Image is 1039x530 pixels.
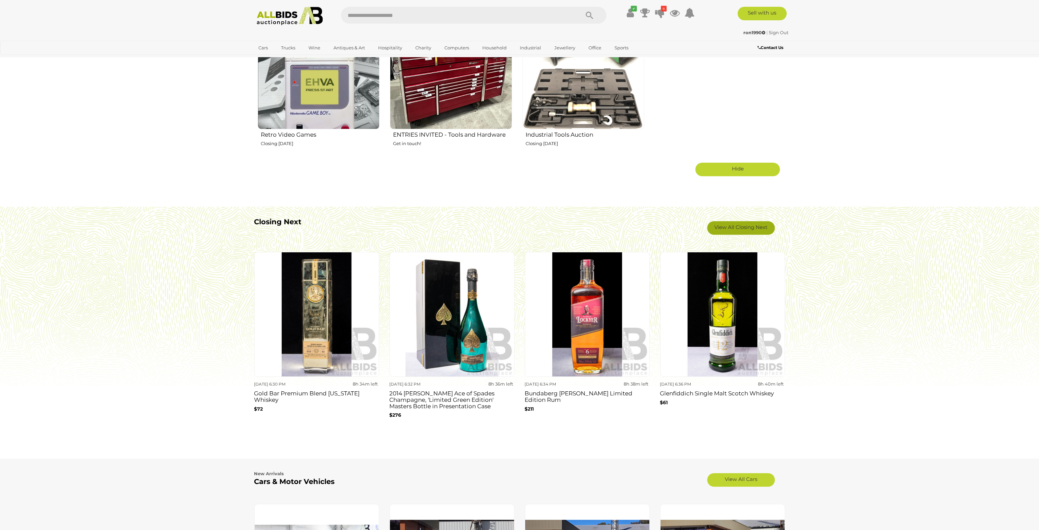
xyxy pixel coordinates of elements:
img: 2014 Armand De Brignac Ace of Spades Champagne, 'Limited Green Edition' Masters Bottle in Present... [390,252,514,377]
img: Allbids.com.au [253,7,326,25]
a: Industrial [515,42,546,53]
img: Gold Bar Premium Blend California Whiskey [254,252,379,377]
a: Charity [411,42,436,53]
a: Contact Us [758,44,785,51]
img: ENTRIES INVITED - Tools and Hardware [390,7,512,129]
a: Sign Out [769,30,788,35]
div: [DATE] 6:30 PM [254,381,314,388]
a: ✔ [625,7,635,19]
h3: Bundaberg [PERSON_NAME] Limited Edition Rum [525,389,650,403]
div: [DATE] 6:36 PM [660,381,720,388]
a: [DATE] 6:34 PM 8h 38m left Bundaberg [PERSON_NAME] Limited Edition Rum $211 [525,252,650,427]
a: View All Cars [707,473,775,487]
a: Household [478,42,511,53]
span: | [766,30,768,35]
b: $211 [525,406,534,412]
a: ENTRIES INVITED - Tools and Hardware Get in touch! [390,7,512,158]
a: View All Closing Next [707,221,775,235]
b: $72 [254,406,263,412]
img: Glenfiddich Single Malt Scotch Whiskey [660,252,785,377]
a: [DATE] 6:36 PM 8h 40m left Glenfiddich Single Malt Scotch Whiskey $61 [660,252,785,427]
a: Cars [254,42,272,53]
h3: Glenfiddich Single Malt Scotch Whiskey [660,389,785,397]
strong: 8h 38m left [624,381,648,387]
a: Hospitality [374,42,407,53]
i: ✔ [631,6,637,11]
strong: 8h 34m left [353,381,378,387]
b: New Arrivals [254,471,284,476]
strong: 8h 40m left [758,381,784,387]
img: Retro Video Games [258,7,379,129]
b: Cars & Motor Vehicles [254,477,334,486]
div: [DATE] 6:34 PM [525,381,585,388]
strong: 8h 36m left [488,381,513,387]
span: Hide [732,165,744,172]
a: Computers [440,42,474,53]
a: [DATE] 6:32 PM 8h 36m left 2014 [PERSON_NAME] Ace of Spades Champagne, 'Limited Green Edition' Ma... [389,252,514,427]
i: 4 [661,6,667,11]
a: Sports [610,42,633,53]
img: Bundaberg Darren Lockyer Limited Edition Rum [525,252,650,377]
h2: ENTRIES INVITED - Tools and Hardware [393,130,512,138]
a: Jewellery [550,42,580,53]
a: ron1990 [743,30,766,35]
a: Trucks [277,42,300,53]
p: Closing [DATE] [526,140,644,147]
a: Sell with us [738,7,787,20]
a: 4 [655,7,665,19]
a: Office [584,42,606,53]
b: Contact Us [758,45,783,50]
p: Get in touch! [393,140,512,147]
a: Retro Video Games Closing [DATE] [257,7,379,158]
p: Closing [DATE] [261,140,379,147]
div: [DATE] 6:32 PM [389,381,449,388]
h2: Industrial Tools Auction [526,130,644,138]
a: Hide [695,163,780,176]
b: $276 [389,412,401,418]
a: Industrial Tools Auction Closing [DATE] [522,7,644,158]
b: $61 [660,399,668,406]
strong: ron1990 [743,30,765,35]
a: Antiques & Art [329,42,369,53]
button: Search [573,7,606,24]
a: Wine [304,42,325,53]
img: Industrial Tools Auction [523,7,644,129]
h2: Retro Video Games [261,130,379,138]
a: [DATE] 6:30 PM 8h 34m left Gold Bar Premium Blend [US_STATE] Whiskey $72 [254,252,379,427]
b: Closing Next [254,217,301,226]
a: [GEOGRAPHIC_DATA] [254,53,311,65]
h3: Gold Bar Premium Blend [US_STATE] Whiskey [254,389,379,403]
h3: 2014 [PERSON_NAME] Ace of Spades Champagne, 'Limited Green Edition' Masters Bottle in Presentatio... [389,389,514,409]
